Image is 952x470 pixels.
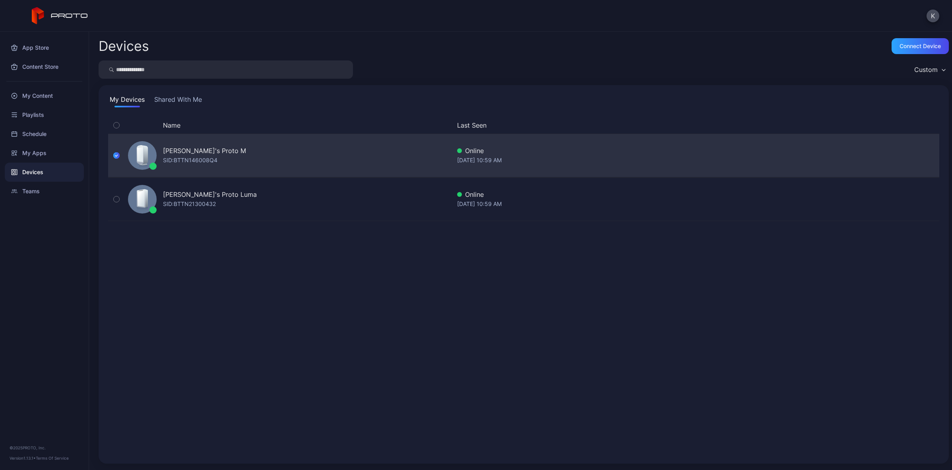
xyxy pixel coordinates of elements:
button: Connect device [892,38,949,54]
h2: Devices [99,39,149,53]
a: My Content [5,86,84,105]
button: Last Seen [457,120,836,130]
div: [DATE] 10:59 AM [457,199,839,209]
button: Custom [910,60,949,79]
button: K [927,10,939,22]
a: Teams [5,182,84,201]
button: My Devices [108,95,146,107]
div: © 2025 PROTO, Inc. [10,445,79,451]
span: Version 1.13.1 • [10,456,36,460]
a: Playlists [5,105,84,124]
a: My Apps [5,144,84,163]
div: Online [457,190,839,199]
button: Shared With Me [153,95,204,107]
div: [PERSON_NAME]'s Proto M [163,146,246,155]
a: App Store [5,38,84,57]
a: Devices [5,163,84,182]
a: Schedule [5,124,84,144]
div: Online [457,146,839,155]
div: SID: BTTN21300432 [163,199,216,209]
div: SID: BTTN146008Q4 [163,155,217,165]
button: Name [163,120,180,130]
a: Content Store [5,57,84,76]
div: Connect device [900,43,941,49]
div: [DATE] 10:59 AM [457,155,839,165]
div: Update Device [842,120,914,130]
div: Custom [914,66,938,74]
a: Terms Of Service [36,456,69,460]
div: [PERSON_NAME]'s Proto Luma [163,190,257,199]
div: Options [923,120,939,130]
